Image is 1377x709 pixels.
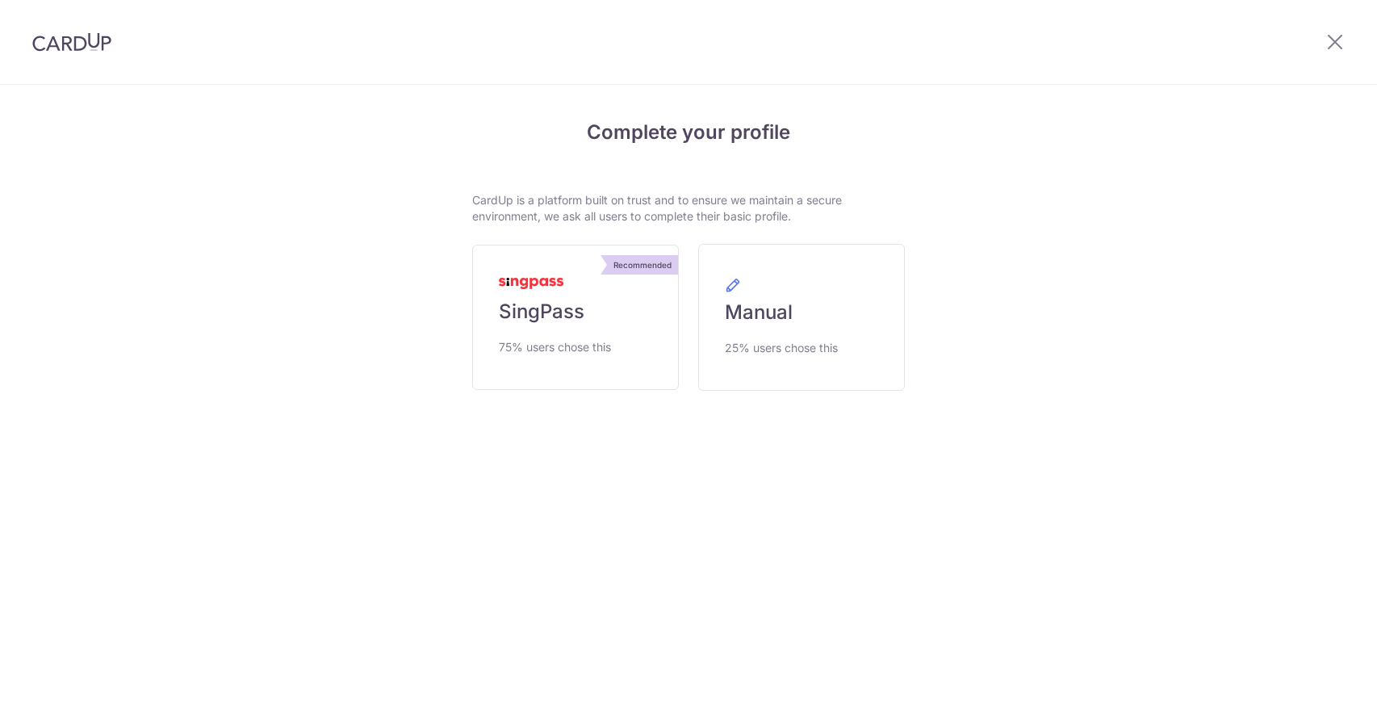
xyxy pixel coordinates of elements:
[499,299,584,325] span: SingPass
[1273,661,1361,701] iframe: Opens a widget where you can find more information
[725,300,793,325] span: Manual
[725,338,838,358] span: 25% users chose this
[472,192,905,224] p: CardUp is a platform built on trust and to ensure we maintain a secure environment, we ask all us...
[32,32,111,52] img: CardUp
[499,338,611,357] span: 75% users chose this
[472,118,905,147] h4: Complete your profile
[698,244,905,391] a: Manual 25% users chose this
[607,255,678,275] div: Recommended
[499,278,563,289] img: MyInfoLogo
[472,245,679,390] a: Recommended SingPass 75% users chose this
